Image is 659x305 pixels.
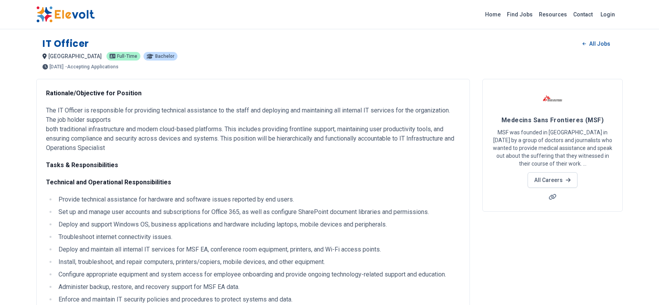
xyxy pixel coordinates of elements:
a: Find Jobs [504,8,536,21]
li: Troubleshoot internet connectivity issues. [56,232,460,242]
p: MSF was founded in [GEOGRAPHIC_DATA] in [DATE] by a group of doctors and journalists who wanted t... [492,128,613,168]
img: Elevolt [36,6,95,23]
li: Provide technical assistance for hardware and software issues reported by end users. [56,195,460,204]
li: Deploy and maintain all internal IT services for MSF EA, conference room equipment, printers, and... [56,245,460,254]
p: - Accepting Applications [65,64,119,69]
span: [DATE] [50,64,64,69]
a: Home [482,8,504,21]
li: Set up and manage user accounts and subscriptions for Office 365, as well as configure SharePoint... [56,207,460,217]
span: Medecins Sans Frontieres (MSF) [501,116,604,124]
strong: Tasks & Responsibilities [46,161,118,169]
h1: IT Officer [43,37,89,50]
li: Administer backup, restore, and recovery support for MSF EA data. [56,282,460,292]
p: The IT Officer is responsible for providing technical assistance to the staff and deploying and m... [46,106,460,153]
strong: Technical and Operational Responsibilities [46,178,171,186]
a: Login [596,7,620,22]
span: Bachelor [155,54,174,59]
a: Contact [570,8,596,21]
li: Enforce and maintain IT security policies and procedures to protect systems and data. [56,295,460,304]
span: [GEOGRAPHIC_DATA] [48,53,102,59]
li: Install, troubleshoot, and repair computers, printers/copiers, mobile devices, and other equipment. [56,257,460,267]
a: All Jobs [576,38,616,50]
a: Resources [536,8,570,21]
li: Deploy and support Windows OS, business applications and hardware including laptops, mobile devic... [56,220,460,229]
strong: Rationale/Objective for Position [46,89,142,97]
span: Full-time [117,54,137,59]
a: All Careers [528,172,577,188]
img: Medecins Sans Frontieres (MSF) [543,89,562,108]
li: Configure appropriate equipment and system access for employee onboarding and provide ongoing tec... [56,270,460,279]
